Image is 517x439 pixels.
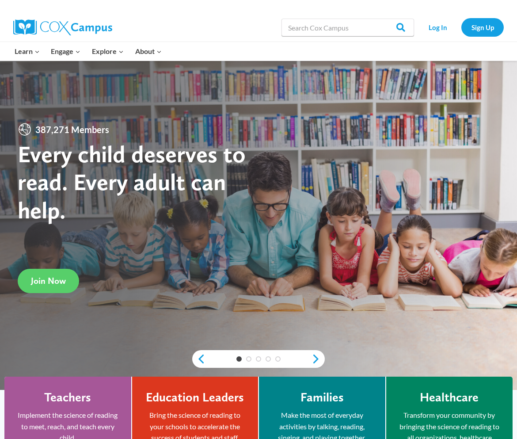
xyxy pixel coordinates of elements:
[281,19,414,36] input: Search Cox Campus
[51,46,80,57] span: Engage
[192,350,325,368] div: content slider buttons
[9,42,167,61] nav: Primary Navigation
[418,18,457,36] a: Log In
[461,18,504,36] a: Sign Up
[15,46,40,57] span: Learn
[236,356,242,362] a: 1
[246,356,251,362] a: 2
[192,354,205,364] a: previous
[266,356,271,362] a: 4
[18,269,79,293] a: Join Now
[420,390,479,405] h4: Healthcare
[135,46,162,57] span: About
[256,356,261,362] a: 3
[31,275,66,286] span: Join Now
[92,46,124,57] span: Explore
[418,18,504,36] nav: Secondary Navigation
[13,19,112,35] img: Cox Campus
[32,122,113,137] span: 387,271 Members
[146,390,244,405] h4: Education Leaders
[44,390,91,405] h4: Teachers
[300,390,344,405] h4: Families
[275,356,281,362] a: 5
[312,354,325,364] a: next
[18,140,246,224] strong: Every child deserves to read. Every adult can help.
